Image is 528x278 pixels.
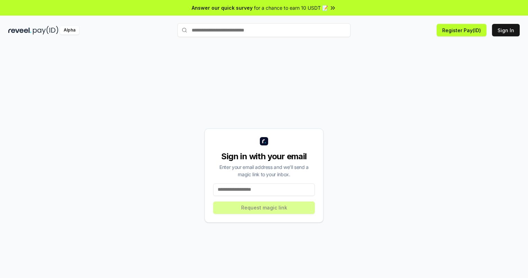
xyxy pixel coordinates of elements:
div: Enter your email address and we’ll send a magic link to your inbox. [213,163,315,178]
img: reveel_dark [8,26,31,35]
span: Answer our quick survey [192,4,253,11]
button: Sign In [492,24,520,36]
span: for a chance to earn 10 USDT 📝 [254,4,328,11]
div: Sign in with your email [213,151,315,162]
img: logo_small [260,137,268,145]
img: pay_id [33,26,58,35]
div: Alpha [60,26,79,35]
button: Register Pay(ID) [437,24,486,36]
